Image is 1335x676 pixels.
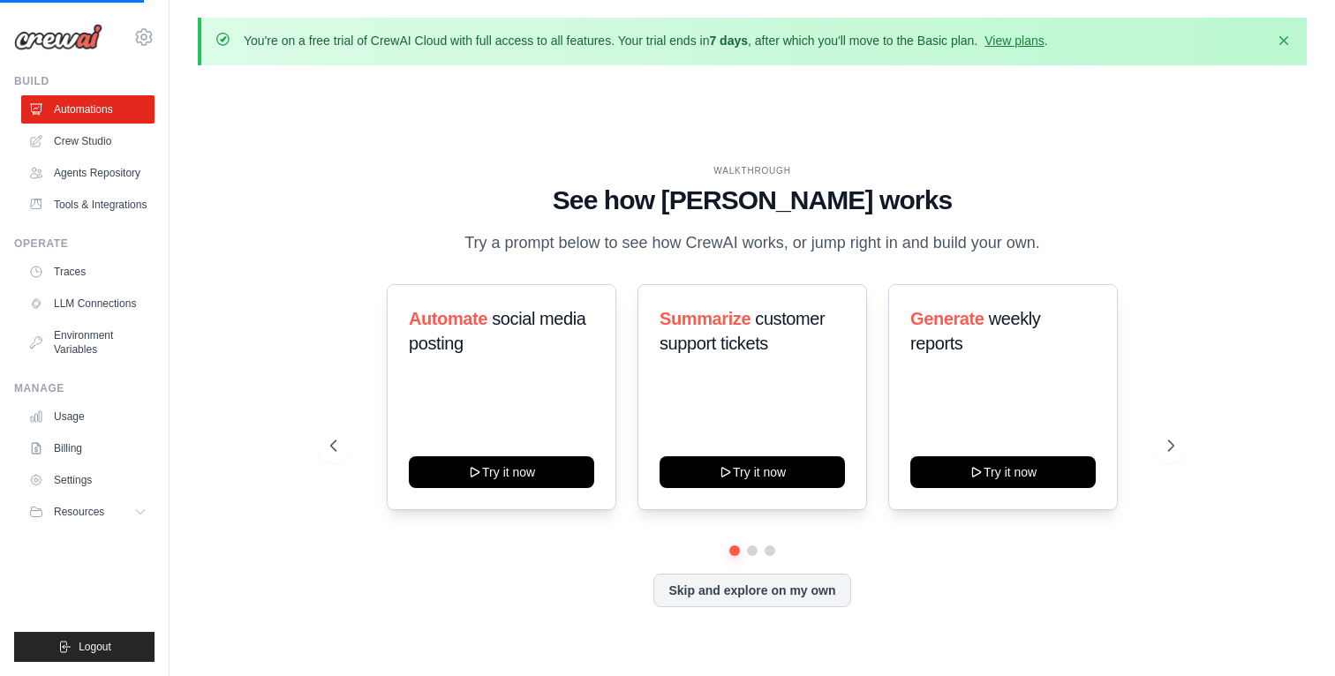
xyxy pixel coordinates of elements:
span: Generate [910,309,984,328]
p: You're on a free trial of CrewAI Cloud with full access to all features. Your trial ends in , aft... [244,32,1048,49]
a: Crew Studio [21,127,155,155]
a: Agents Repository [21,159,155,187]
a: Usage [21,402,155,431]
a: Billing [21,434,155,462]
span: Logout [79,640,111,654]
span: social media posting [409,309,586,353]
div: Operate [14,237,155,251]
a: Automations [21,95,155,124]
iframe: Chat Widget [1247,591,1335,676]
a: Traces [21,258,155,286]
p: Try a prompt below to see how CrewAI works, or jump right in and build your own. [456,230,1049,256]
button: Skip and explore on my own [653,574,850,607]
button: Resources [21,498,155,526]
span: Summarize [660,309,750,328]
span: Resources [54,505,104,519]
button: Try it now [660,456,845,488]
button: Try it now [409,456,594,488]
a: Settings [21,466,155,494]
img: Logo [14,24,102,50]
button: Try it now [910,456,1096,488]
div: Build [14,74,155,88]
button: Logout [14,632,155,662]
a: LLM Connections [21,289,155,318]
strong: 7 days [709,34,748,48]
div: WALKTHROUGH [330,164,1175,177]
a: View plans [984,34,1044,48]
span: customer support tickets [660,309,825,353]
a: Environment Variables [21,321,155,364]
h1: See how [PERSON_NAME] works [330,184,1175,216]
span: Automate [409,309,487,328]
a: Tools & Integrations [21,191,155,219]
div: Manage [14,381,155,395]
